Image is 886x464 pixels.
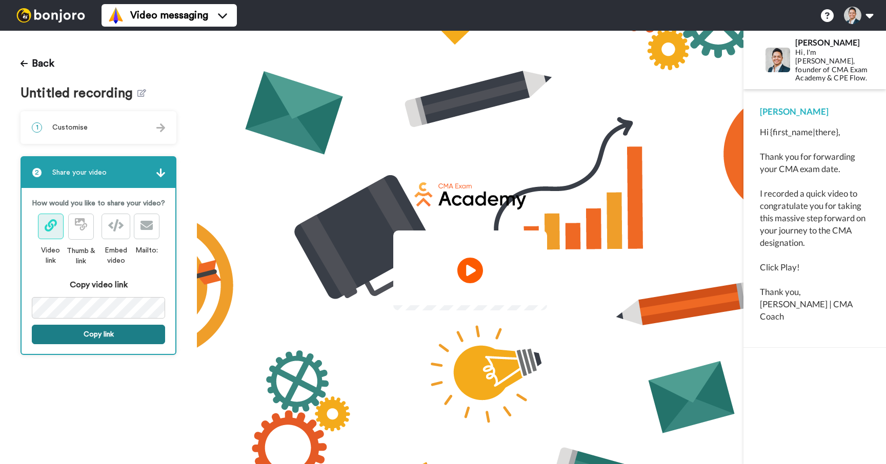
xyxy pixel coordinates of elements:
[32,325,165,344] button: Copy link
[21,51,54,76] button: Back
[32,279,165,291] div: Copy video link
[130,8,208,23] span: Video messaging
[37,245,64,266] div: Video link
[760,126,870,323] div: Hi {first_name|there}, Thank you for forwarding your CMA exam date. I recorded a quick video to c...
[32,167,42,178] span: 2
[528,286,538,296] img: Full screen
[32,122,42,133] span: 1
[156,168,165,177] img: arrow.svg
[795,48,869,82] div: Hi, I'm [PERSON_NAME], founder of CMA Exam Academy & CPE Flow.
[156,123,165,132] img: arrow.svg
[52,122,88,133] span: Customise
[21,111,176,144] div: 1Customise
[795,37,869,47] div: [PERSON_NAME]
[12,8,89,23] img: bj-logo-header-white.svg
[760,106,870,118] div: [PERSON_NAME]
[414,182,527,210] img: 511d8a0a-423e-4327-9c2d-9211fc23966c
[134,245,159,256] div: Mailto:
[52,167,107,178] span: Share your video
[21,86,137,101] span: Untitled recording
[766,48,790,72] img: Profile Image
[108,7,124,24] img: vm-color.svg
[98,245,134,266] div: Embed video
[64,246,98,266] div: Thumb & link
[32,198,165,208] p: How would you like to share your video?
